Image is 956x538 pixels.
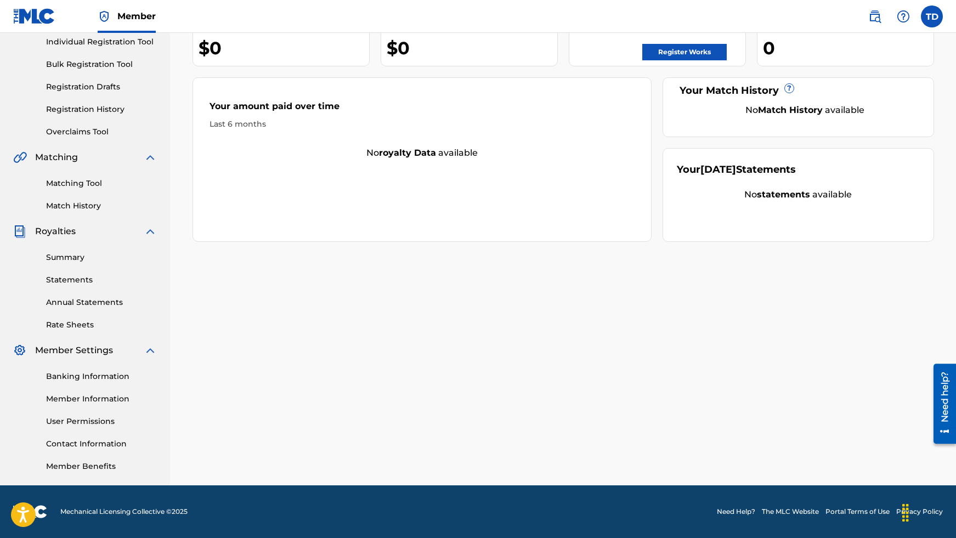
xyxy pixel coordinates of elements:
[868,10,881,23] img: search
[921,5,943,27] div: User Menu
[210,100,635,118] div: Your amount paid over time
[46,319,157,331] a: Rate Sheets
[46,252,157,263] a: Summary
[35,344,113,357] span: Member Settings
[193,146,652,160] div: No available
[677,83,920,98] div: Your Match History
[864,5,886,27] a: Public Search
[901,485,956,538] iframe: Chat Widget
[210,118,635,130] div: Last 6 months
[387,36,557,60] div: $0
[144,344,157,357] img: expand
[46,274,157,286] a: Statements
[46,36,157,48] a: Individual Registration Tool
[13,505,47,518] img: logo
[46,393,157,405] a: Member Information
[642,44,727,60] a: Register Works
[98,10,111,23] img: Top Rightsholder
[46,104,157,115] a: Registration History
[13,151,27,164] img: Matching
[892,5,914,27] div: Help
[35,225,76,238] span: Royalties
[677,162,796,177] div: Your Statements
[144,151,157,164] img: expand
[757,189,810,200] strong: statements
[925,359,956,448] iframe: Resource Center
[35,151,78,164] span: Matching
[13,225,26,238] img: Royalties
[46,371,157,382] a: Banking Information
[46,297,157,308] a: Annual Statements
[13,344,26,357] img: Member Settings
[897,10,910,23] img: help
[379,148,436,158] strong: royalty data
[199,36,369,60] div: $0
[691,104,920,117] div: No available
[46,200,157,212] a: Match History
[700,163,736,175] span: [DATE]
[46,416,157,427] a: User Permissions
[46,461,157,472] a: Member Benefits
[677,188,920,201] div: No available
[825,507,890,517] a: Portal Terms of Use
[763,36,934,60] div: 0
[144,225,157,238] img: expand
[46,81,157,93] a: Registration Drafts
[117,10,156,22] span: Member
[717,507,755,517] a: Need Help?
[762,507,819,517] a: The MLC Website
[785,84,794,93] span: ?
[46,126,157,138] a: Overclaims Tool
[60,507,188,517] span: Mechanical Licensing Collective © 2025
[46,178,157,189] a: Matching Tool
[46,438,157,450] a: Contact Information
[46,59,157,70] a: Bulk Registration Tool
[896,507,943,517] a: Privacy Policy
[13,8,55,24] img: MLC Logo
[758,105,823,115] strong: Match History
[897,496,914,529] div: Drag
